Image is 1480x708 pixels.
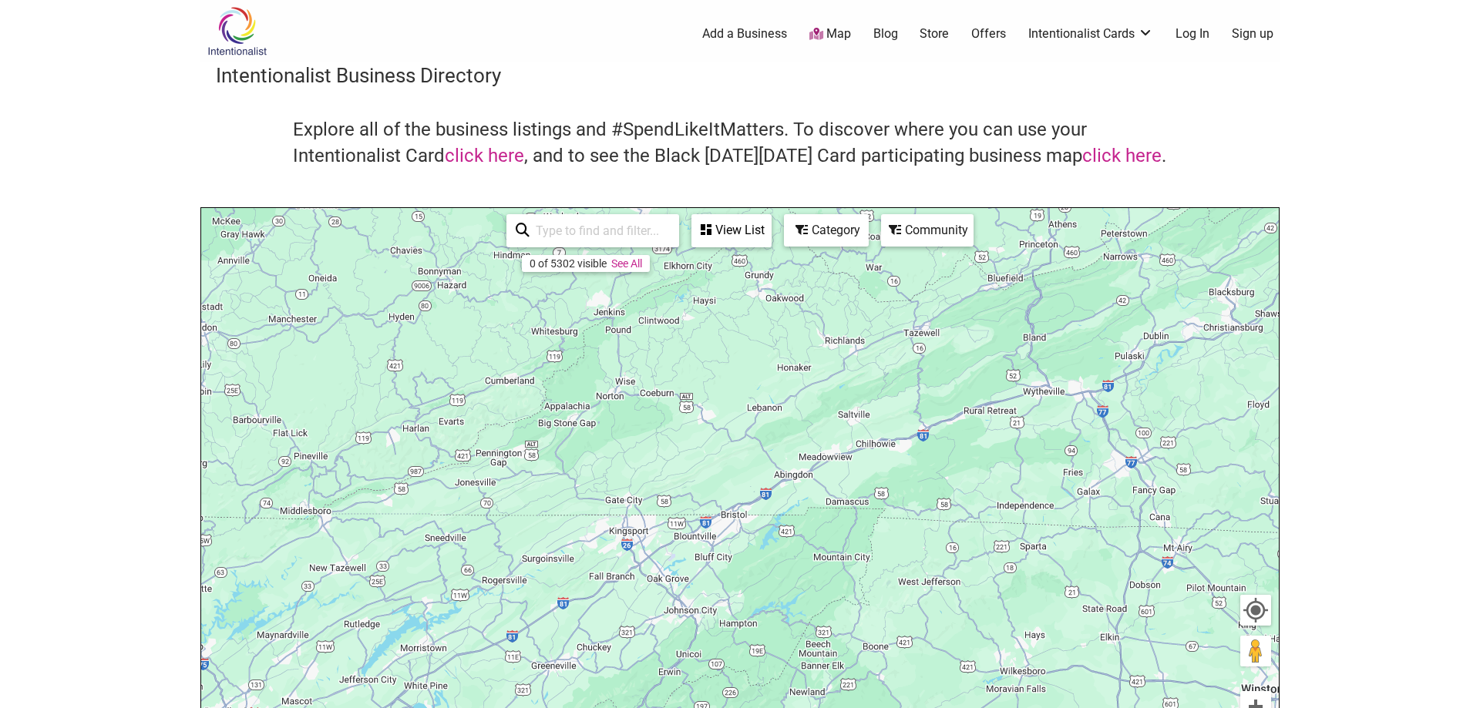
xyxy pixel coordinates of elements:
div: Community [883,216,972,245]
div: Filter by category [784,214,869,247]
a: See All [611,257,642,270]
div: Category [785,216,867,245]
a: Blog [873,25,898,42]
a: Offers [971,25,1006,42]
a: Sign up [1232,25,1273,42]
div: See a list of the visible businesses [691,214,772,247]
button: Your Location [1240,595,1271,626]
div: Type to search and filter [506,214,679,247]
a: Store [920,25,949,42]
div: View List [693,216,770,245]
a: click here [1082,145,1162,166]
a: Intentionalist Cards [1028,25,1153,42]
input: Type to find and filter... [530,216,670,246]
div: Filter by Community [881,214,974,247]
div: 0 of 5302 visible [530,257,607,270]
a: Log In [1176,25,1209,42]
button: Drag Pegman onto the map to open Street View [1240,636,1271,666]
h4: Explore all of the business listings and #SpendLikeItMatters. To discover where you can use your ... [293,117,1187,169]
a: click here [445,145,524,166]
a: Map [809,25,851,43]
a: Add a Business [702,25,787,42]
h3: Intentionalist Business Directory [216,62,1264,89]
img: Intentionalist [200,6,274,56]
